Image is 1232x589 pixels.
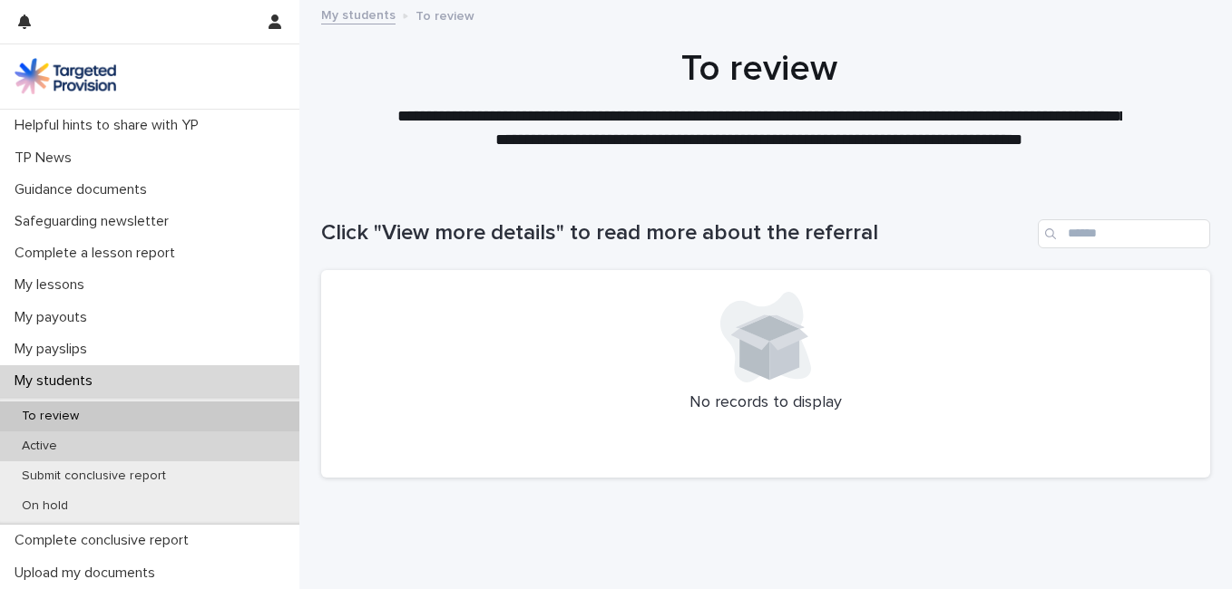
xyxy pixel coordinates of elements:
p: Upload my documents [7,565,170,582]
p: My payouts [7,309,102,326]
input: Search [1038,219,1210,248]
p: Safeguarding newsletter [7,213,183,230]
p: TP News [7,150,86,167]
p: Guidance documents [7,181,161,198]
p: On hold [7,498,83,514]
a: My students [321,4,396,24]
p: Helpful hints to share with YP [7,117,213,134]
p: Complete a lesson report [7,245,190,262]
img: M5nRWzHhSzIhMunXDL62 [15,58,116,94]
p: Complete conclusive report [7,532,203,549]
h1: To review [318,47,1200,91]
p: My lessons [7,276,99,294]
p: My students [7,372,107,390]
p: My payslips [7,341,102,358]
p: Active [7,439,72,454]
p: No records to display [343,393,1188,413]
h1: Click "View more details" to read more about the referral [321,220,1031,246]
p: Submit conclusive report [7,468,181,484]
p: To review [7,409,93,424]
p: To review [416,5,474,24]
